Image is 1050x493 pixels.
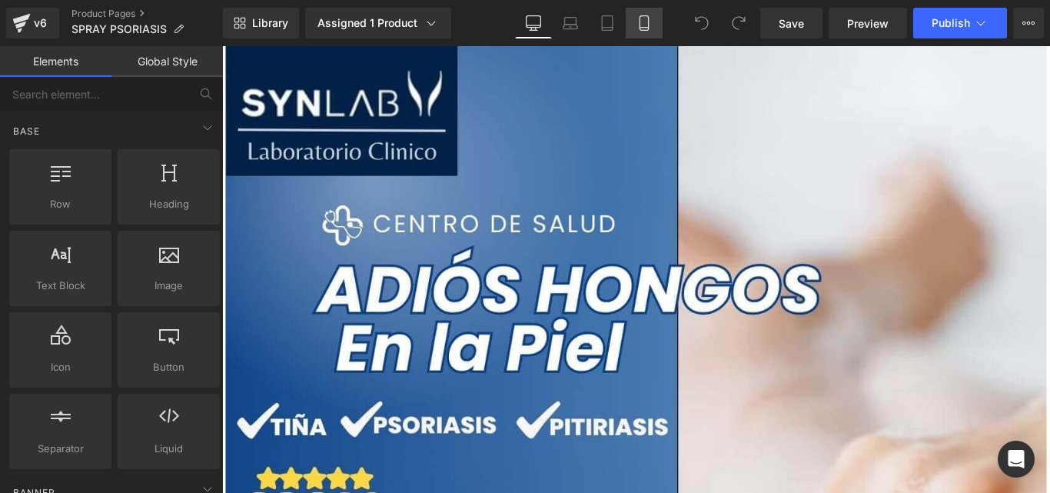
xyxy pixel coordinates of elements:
span: Text Block [14,278,107,294]
span: Separator [14,441,107,457]
a: Preview [829,8,907,38]
span: Preview [847,15,889,32]
span: SPRAY PSORIASIS [71,23,167,35]
span: Button [122,359,215,375]
span: Icon [14,359,107,375]
a: New Library [223,8,299,38]
span: Save [779,15,804,32]
span: Image [122,278,215,294]
a: Mobile [626,8,663,38]
a: Global Style [111,46,223,77]
a: Tablet [589,8,626,38]
a: Product Pages [71,8,223,20]
a: Laptop [552,8,589,38]
span: Row [14,196,107,212]
button: More [1013,8,1044,38]
a: Desktop [515,8,552,38]
span: Liquid [122,441,215,457]
span: Library [252,16,288,30]
span: Publish [932,17,970,29]
div: Assigned 1 Product [317,15,439,31]
a: v6 [6,8,59,38]
button: Publish [913,8,1007,38]
span: Heading [122,196,215,212]
div: v6 [31,13,50,33]
span: Base [12,124,42,138]
button: Undo [686,8,717,38]
div: Open Intercom Messenger [998,441,1035,478]
button: Redo [723,8,754,38]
